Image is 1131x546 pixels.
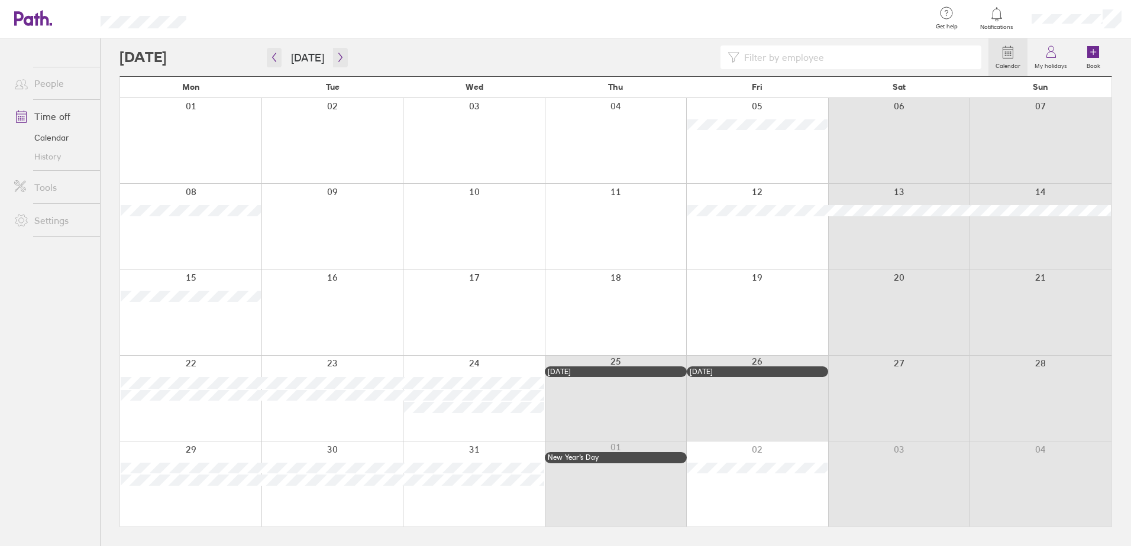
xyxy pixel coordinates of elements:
[988,59,1027,70] label: Calendar
[326,82,340,92] span: Tue
[608,82,623,92] span: Thu
[5,175,100,199] a: Tools
[1027,59,1074,70] label: My holidays
[5,105,100,128] a: Time off
[978,6,1016,31] a: Notifications
[466,82,483,92] span: Wed
[548,368,683,376] div: [DATE]
[182,82,200,92] span: Mon
[752,82,762,92] span: Fri
[690,368,825,376] div: [DATE]
[1074,38,1112,76] a: Book
[5,147,100,166] a: History
[5,209,100,232] a: Settings
[893,82,906,92] span: Sat
[548,453,683,461] div: New Year’s Day
[5,128,100,147] a: Calendar
[988,38,1027,76] a: Calendar
[739,46,974,69] input: Filter by employee
[1027,38,1074,76] a: My holidays
[282,48,334,67] button: [DATE]
[1080,59,1107,70] label: Book
[5,71,100,95] a: People
[928,23,966,30] span: Get help
[978,24,1016,31] span: Notifications
[1033,82,1048,92] span: Sun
